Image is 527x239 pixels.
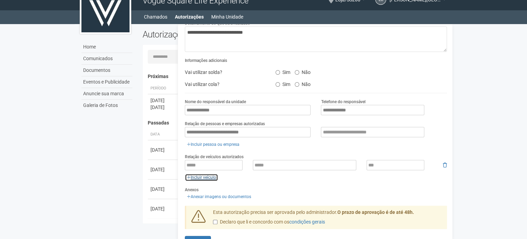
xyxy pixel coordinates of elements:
[148,74,442,79] h4: Próximas
[185,174,218,181] a: Incluir veículo
[295,67,311,75] label: Não
[81,76,132,88] a: Eventos e Publicidade
[81,88,132,100] a: Anuncie sua marca
[150,146,176,153] div: [DATE]
[175,12,204,22] a: Autorizações
[185,99,246,105] label: Nome do responsável da unidade
[276,67,290,75] label: Sim
[185,193,253,200] a: Anexar imagens ou documentos
[185,141,242,148] a: Incluir pessoa ou empresa
[185,187,199,193] label: Anexos
[143,29,290,40] h2: Autorizações
[81,65,132,76] a: Documentos
[180,79,270,89] div: Vai utilizar cola?
[211,12,243,22] a: Minha Unidade
[81,53,132,65] a: Comunicados
[321,99,365,105] label: Telefone do responsável
[148,83,179,94] th: Período
[81,100,132,111] a: Galeria de Fotos
[276,79,290,87] label: Sim
[295,82,299,87] input: Não
[208,209,447,229] div: Esta autorização precisa ser aprovada pelo administrador.
[337,209,414,215] strong: O prazo de aprovação é de até 48h.
[295,79,311,87] label: Não
[443,163,447,167] i: Remover
[150,166,176,173] div: [DATE]
[276,82,280,87] input: Sim
[150,97,176,104] div: [DATE]
[150,205,176,212] div: [DATE]
[276,70,280,75] input: Sim
[289,219,325,225] a: condições gerais
[185,57,227,64] label: Informações adicionais
[150,186,176,193] div: [DATE]
[213,219,325,226] label: Declaro que li e concordo com os
[185,154,244,160] label: Relação de veículos autorizados
[295,70,299,75] input: Não
[81,41,132,53] a: Home
[150,104,176,111] div: [DATE]
[148,120,442,126] h4: Passadas
[185,121,265,127] label: Relação de pessoas e empresas autorizadas
[213,220,217,224] input: Declaro que li e concordo com oscondições gerais
[144,12,167,22] a: Chamados
[180,67,270,77] div: Vai utilizar solda?
[148,129,179,140] th: Data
